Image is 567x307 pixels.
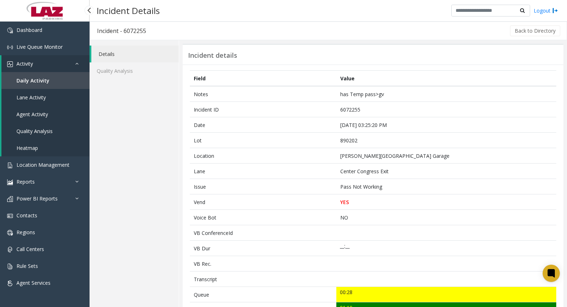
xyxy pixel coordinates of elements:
th: Field [190,71,336,86]
td: [PERSON_NAME][GEOGRAPHIC_DATA] Garage [336,148,556,164]
span: Call Centers [16,246,44,252]
a: Lane Activity [1,89,90,106]
img: 'icon' [7,61,13,67]
span: Agent Activity [16,111,48,118]
img: 'icon' [7,28,13,33]
span: Reports [16,178,35,185]
td: 6072255 [336,102,556,117]
td: Issue [190,179,336,194]
span: Power BI Reports [16,195,58,202]
td: Location [190,148,336,164]
a: Logout [534,7,558,14]
a: Activity [1,55,90,72]
td: Pass Not Working [336,179,556,194]
a: Agent Activity [1,106,90,123]
a: Details [91,46,179,62]
span: Quality Analysis [16,128,53,134]
img: 'icon' [7,44,13,50]
td: 00:28 [336,287,556,302]
td: has Temp pass>gv [336,86,556,102]
td: VB Rec. [190,256,336,271]
h3: Incident - 6072255 [90,23,153,39]
td: __:__ [336,241,556,256]
img: 'icon' [7,179,13,185]
td: Voice Bot [190,210,336,225]
td: VB Dur [190,241,336,256]
span: Agent Services [16,279,51,286]
span: Lane Activity [16,94,46,101]
td: Vend [190,194,336,210]
img: 'icon' [7,247,13,252]
p: YES [340,198,553,206]
td: Center Congress Exit [336,164,556,179]
a: Quality Analysis [90,62,179,79]
img: 'icon' [7,230,13,236]
p: NO [340,214,553,221]
a: Daily Activity [1,72,90,89]
img: 'icon' [7,213,13,219]
button: Back to Directory [510,25,560,36]
img: logout [552,7,558,14]
h3: Incident details [188,52,237,60]
span: Live Queue Monitor [16,43,63,50]
span: Heatmap [16,145,38,151]
img: 'icon' [7,280,13,286]
td: Queue [190,287,336,302]
td: Transcript [190,271,336,287]
td: [DATE] 03:25:20 PM [336,117,556,133]
a: Heatmap [1,140,90,156]
td: VB ConferenceId [190,225,336,241]
span: Regions [16,229,35,236]
span: Dashboard [16,27,42,33]
a: Quality Analysis [1,123,90,140]
span: Contacts [16,212,37,219]
img: 'icon' [7,196,13,202]
td: Lot [190,133,336,148]
td: 890202 [336,133,556,148]
th: Value [336,71,556,86]
td: Incident ID [190,102,336,117]
span: Daily Activity [16,77,49,84]
img: 'icon' [7,162,13,168]
td: Date [190,117,336,133]
img: 'icon' [7,264,13,269]
span: Location Management [16,161,69,168]
h3: Incident Details [93,2,163,19]
td: Lane [190,164,336,179]
span: Activity [16,60,33,67]
td: Notes [190,86,336,102]
span: Rule Sets [16,263,38,269]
